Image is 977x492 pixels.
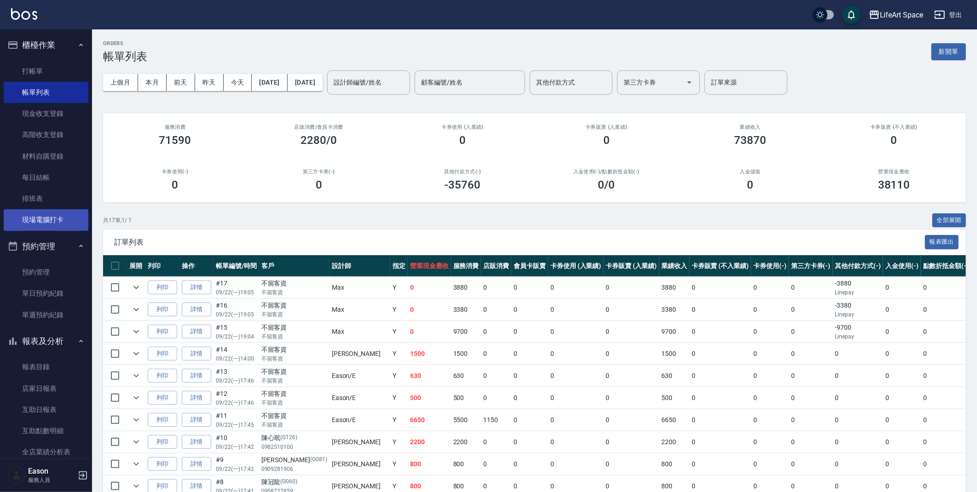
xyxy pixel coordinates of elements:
[408,431,451,453] td: 2200
[261,288,327,297] p: 不留客資
[129,413,143,427] button: expand row
[833,124,955,130] h2: 卡券販賣 (不入業績)
[511,409,548,431] td: 0
[511,453,548,475] td: 0
[751,387,789,409] td: 0
[921,431,971,453] td: 0
[214,453,259,475] td: #9
[604,453,659,475] td: 0
[931,6,966,23] button: 登出
[921,365,971,387] td: 0
[129,325,143,338] button: expand row
[604,343,659,365] td: 0
[481,409,511,431] td: 1150
[4,167,88,188] a: 每日結帳
[604,299,659,320] td: 0
[390,299,408,320] td: Y
[148,413,177,427] button: 列印
[883,453,921,475] td: 0
[689,255,751,277] th: 卡券販賣 (不入業績)
[261,465,327,473] p: 0909281906
[261,443,327,451] p: 0982510100
[891,134,897,147] h3: 0
[4,356,88,378] a: 報表目錄
[261,345,327,355] div: 不留客資
[883,321,921,343] td: 0
[511,343,548,365] td: 0
[931,47,966,56] a: 新開單
[182,303,211,317] a: 詳情
[330,255,390,277] th: 設計師
[598,178,615,191] h3: 0 /0
[548,321,604,343] td: 0
[751,321,789,343] td: 0
[330,343,390,365] td: [PERSON_NAME]
[751,277,789,298] td: 0
[261,301,327,310] div: 不留客資
[4,378,88,399] a: 店家日報表
[182,457,211,471] a: 詳情
[148,303,177,317] button: 列印
[789,343,833,365] td: 0
[659,343,689,365] td: 1500
[408,365,451,387] td: 630
[833,387,884,409] td: 0
[921,277,971,298] td: 0
[603,134,610,147] h3: 0
[451,277,481,298] td: 3880
[835,332,881,341] p: Linepay
[659,387,689,409] td: 500
[451,365,481,387] td: 630
[4,283,88,304] a: 單日預約紀錄
[216,377,257,385] p: 09/22 (一) 17:46
[172,178,178,191] h3: 0
[4,33,88,57] button: 櫃檯作業
[548,299,604,320] td: 0
[604,365,659,387] td: 0
[481,255,511,277] th: 店販消費
[548,255,604,277] th: 卡券使用 (入業績)
[216,310,257,319] p: 09/22 (一) 19:05
[548,431,604,453] td: 0
[883,387,921,409] td: 0
[689,277,751,298] td: 0
[459,134,466,147] h3: 0
[182,347,211,361] a: 詳情
[129,391,143,405] button: expand row
[129,280,143,294] button: expand row
[451,431,481,453] td: 2200
[4,420,88,441] a: 互助點數明細
[148,369,177,383] button: 列印
[751,453,789,475] td: 0
[511,321,548,343] td: 0
[127,255,145,277] th: 展開
[408,453,451,475] td: 800
[408,277,451,298] td: 0
[310,455,327,465] p: (G081)
[148,280,177,295] button: 列印
[148,347,177,361] button: 列印
[481,321,511,343] td: 0
[511,299,548,320] td: 0
[28,476,75,484] p: 服務人員
[408,255,451,277] th: 營業現金應收
[883,409,921,431] td: 0
[751,431,789,453] td: 0
[751,343,789,365] td: 0
[883,277,921,298] td: 0
[390,365,408,387] td: Y
[451,321,481,343] td: 9700
[261,399,327,407] p: 不留客資
[880,9,923,21] div: LifeArt Space
[214,409,259,431] td: #11
[604,431,659,453] td: 0
[751,255,789,277] th: 卡券使用(-)
[789,299,833,320] td: 0
[883,343,921,365] td: 0
[932,213,966,228] button: 全部展開
[330,409,390,431] td: Eason /E
[659,277,689,298] td: 3880
[659,365,689,387] td: 630
[921,387,971,409] td: 0
[921,453,971,475] td: 0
